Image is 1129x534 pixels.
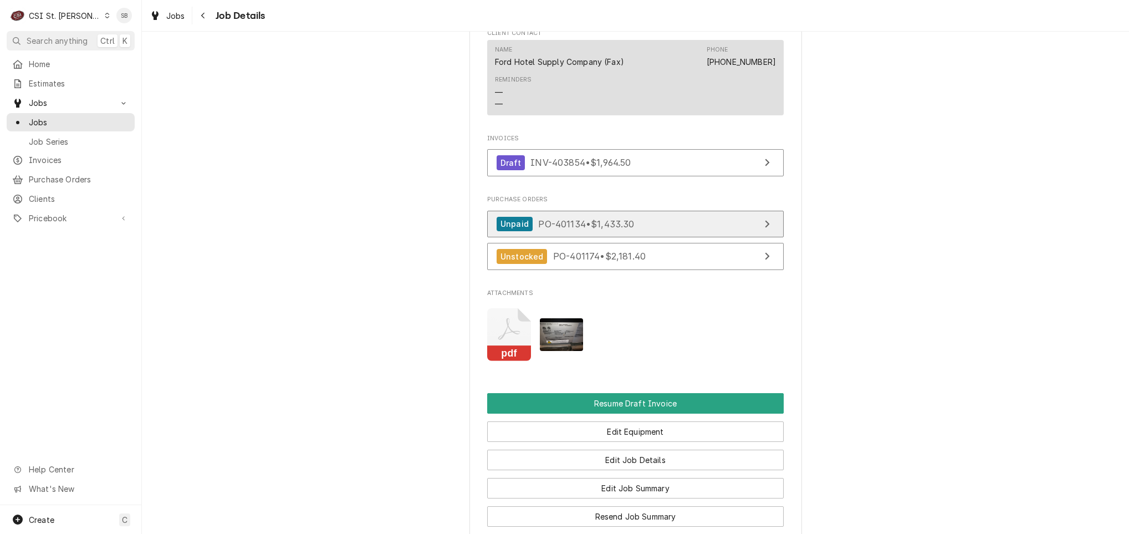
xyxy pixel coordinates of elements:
div: Contact [487,40,784,116]
div: Button Group Row [487,414,784,442]
span: PO-401134 • $1,433.30 [538,218,634,229]
div: — [495,98,503,110]
span: C [122,514,127,526]
div: Phone [707,45,776,68]
button: Edit Job Details [487,450,784,470]
button: Resend Job Summary [487,506,784,527]
div: Unpaid [497,217,533,232]
div: Purchase Orders [487,195,784,276]
a: Clients [7,190,135,208]
div: Button Group Row [487,442,784,470]
div: Client Contact List [487,40,784,121]
div: Unstocked [497,249,547,264]
a: Go to Help Center [7,460,135,479]
span: Purchase Orders [29,174,129,185]
div: Reminders [495,75,532,109]
button: Navigate back [195,7,212,24]
div: CSI St. Louis's Avatar [10,8,25,23]
span: Attachments [487,300,784,370]
button: Resume Draft Invoice [487,393,784,414]
span: Pricebook [29,212,113,224]
button: pdf [487,308,531,361]
div: Button Group Row [487,499,784,527]
div: Phone [707,45,728,54]
div: Draft [497,155,525,170]
a: View Purchase Order [487,211,784,238]
a: Go to Jobs [7,94,135,112]
div: C [10,8,25,23]
a: Estimates [7,74,135,93]
span: Invoices [487,134,784,143]
span: K [122,35,127,47]
span: Purchase Orders [487,195,784,204]
span: Home [29,58,129,70]
div: Attachments [487,289,784,369]
span: Jobs [29,116,129,128]
span: Job Series [29,136,129,148]
a: Invoices [7,151,135,169]
div: Name [495,45,513,54]
div: Client Contact [487,29,784,120]
span: Ctrl [100,35,115,47]
a: Job Series [7,133,135,151]
a: Jobs [145,7,190,25]
a: Go to What's New [7,480,135,498]
img: eRG2GgNQb2Q3dWMxV6ZG [540,318,584,351]
div: Ford Hotel Supply Company (Fax) [495,56,624,68]
span: Jobs [29,97,113,109]
span: Search anything [27,35,88,47]
span: Job Details [212,8,265,23]
span: What's New [29,483,128,495]
div: — [495,87,503,98]
span: Client Contact [487,29,784,38]
span: Jobs [166,10,185,22]
div: CSI St. [PERSON_NAME] [29,10,101,22]
div: SB [116,8,132,23]
span: PO-401174 • $2,181.40 [553,251,646,262]
div: Invoices [487,134,784,182]
span: Attachments [487,289,784,298]
div: Shayla Bell's Avatar [116,8,132,23]
a: View Purchase Order [487,243,784,270]
span: Estimates [29,78,129,89]
a: Home [7,55,135,73]
a: Purchase Orders [7,170,135,189]
span: Create [29,515,54,525]
span: Help Center [29,464,128,475]
div: Button Group Row [487,470,784,499]
span: Clients [29,193,129,205]
span: INV-403854 • $1,964.50 [530,157,631,168]
div: Button Group Row [487,393,784,414]
div: Name [495,45,624,68]
button: Search anythingCtrlK [7,31,135,50]
a: [PHONE_NUMBER] [707,57,776,67]
a: Go to Pricebook [7,209,135,227]
a: Jobs [7,113,135,131]
a: View Invoice [487,149,784,176]
span: Invoices [29,154,129,166]
button: Edit Job Summary [487,478,784,499]
button: Edit Equipment [487,421,784,442]
div: Reminders [495,75,532,84]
